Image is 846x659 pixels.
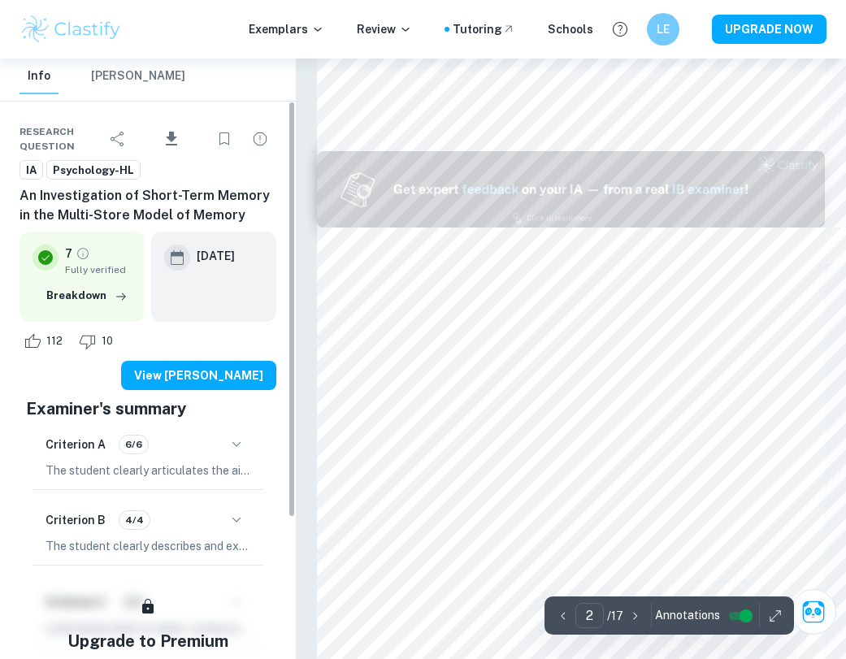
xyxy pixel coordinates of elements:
[42,284,132,308] button: Breakdown
[208,123,241,155] div: Bookmark
[655,607,720,624] span: Annotations
[46,436,106,453] h6: Criterion A
[121,361,276,390] button: View [PERSON_NAME]
[46,462,250,479] p: The student clearly articulates the aim of their investigation, focusing on the effect of delay t...
[46,160,141,180] a: Psychology-HL
[65,262,132,277] span: Fully verified
[76,246,90,261] a: Grade fully verified
[712,15,826,44] button: UPGRADE NOW
[453,20,515,38] a: Tutoring
[647,13,679,46] button: LE
[46,537,250,555] p: The student clearly describes and explains the research design, detailing the independent measure...
[197,247,235,265] h6: [DATE]
[654,20,673,38] h6: LE
[249,20,324,38] p: Exemplars
[47,163,140,179] span: Psychology-HL
[65,245,72,262] p: 7
[102,123,134,155] div: Share
[75,328,122,354] div: Dislike
[20,13,123,46] img: Clastify logo
[20,59,59,94] button: Info
[67,629,228,653] h5: Upgrade to Premium
[607,607,623,625] p: / 17
[357,20,412,38] p: Review
[244,123,276,155] div: Report issue
[137,118,205,160] div: Download
[91,59,185,94] button: [PERSON_NAME]
[606,15,634,43] button: Help and Feedback
[20,124,102,154] span: Research question
[20,328,72,354] div: Like
[93,333,122,349] span: 10
[548,20,593,38] a: Schools
[20,160,43,180] a: IA
[26,397,270,421] h5: Examiner's summary
[20,186,276,225] h6: An Investigation of Short-Term Memory in the Multi-Store Model of Memory
[119,513,150,527] span: 4/4
[791,589,836,635] button: Ask Clai
[46,511,106,529] h6: Criterion B
[119,437,148,452] span: 6/6
[37,333,72,349] span: 112
[20,163,42,179] span: IA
